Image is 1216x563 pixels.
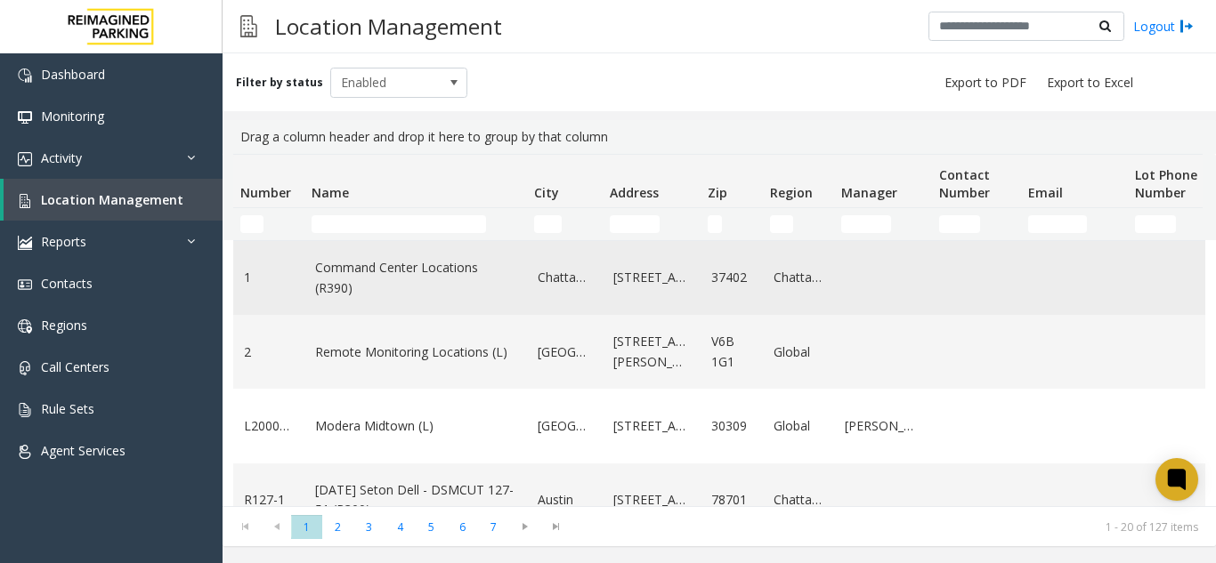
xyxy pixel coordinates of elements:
[613,416,690,436] a: [STREET_ADDRESS]
[845,416,921,436] a: [PERSON_NAME]
[447,515,478,539] span: Page 6
[18,194,32,208] img: 'icon'
[41,358,109,375] span: Call Centers
[527,208,603,240] td: City Filter
[18,445,32,459] img: 'icon'
[534,184,559,201] span: City
[223,154,1216,506] div: Data table
[233,208,304,240] td: Number Filter
[1133,17,1194,36] a: Logout
[932,208,1021,240] td: Contact Number Filter
[1040,70,1140,95] button: Export to Excel
[939,166,990,201] span: Contact Number
[41,149,82,166] span: Activity
[841,184,897,201] span: Manager
[385,515,416,539] span: Page 4
[774,490,823,510] a: Chattanooga
[939,215,980,233] input: Contact Number Filter
[312,184,349,201] span: Name
[513,519,537,534] span: Go to the next page
[353,515,385,539] span: Page 3
[18,403,32,417] img: 'icon'
[708,184,727,201] span: Zip
[711,332,752,372] a: V6B 1G1
[509,514,540,539] span: Go to the next page
[711,490,752,510] a: 78701
[233,120,1205,154] div: Drag a column header and drop it here to group by that column
[534,215,562,233] input: City Filter
[613,332,690,372] a: [STREET_ADDRESS][PERSON_NAME]
[240,4,257,48] img: pageIcon
[41,233,86,250] span: Reports
[41,442,126,459] span: Agent Services
[41,275,93,292] span: Contacts
[538,416,592,436] a: [GEOGRAPHIC_DATA]
[266,4,511,48] h3: Location Management
[312,215,486,233] input: Name Filter
[244,342,294,362] a: 2
[304,208,527,240] td: Name Filter
[613,490,690,510] a: [STREET_ADDRESS]
[41,191,183,208] span: Location Management
[240,215,263,233] input: Number Filter
[18,152,32,166] img: 'icon'
[944,74,1026,92] span: Export to PDF
[18,236,32,250] img: 'icon'
[41,66,105,83] span: Dashboard
[603,208,701,240] td: Address Filter
[937,70,1034,95] button: Export to PDF
[315,480,516,520] a: [DATE] Seton Dell - DSMCUT 127-51 (R390)
[1028,215,1087,233] input: Email Filter
[1028,184,1063,201] span: Email
[236,75,323,91] label: Filter by status
[613,268,690,287] a: [STREET_ADDRESS]
[1135,215,1176,233] input: Lot Phone Number Filter
[763,208,834,240] td: Region Filter
[770,215,793,233] input: Region Filter
[708,215,722,233] input: Zip Filter
[711,268,752,287] a: 37402
[416,515,447,539] span: Page 5
[701,208,763,240] td: Zip Filter
[1047,74,1133,92] span: Export to Excel
[1135,166,1197,201] span: Lot Phone Number
[774,342,823,362] a: Global
[291,515,322,539] span: Page 1
[1021,208,1128,240] td: Email Filter
[538,268,592,287] a: Chattanooga
[315,342,516,362] a: Remote Monitoring Locations (L)
[478,515,509,539] span: Page 7
[610,215,660,233] input: Address Filter
[538,342,592,362] a: [GEOGRAPHIC_DATA]
[610,184,659,201] span: Address
[322,515,353,539] span: Page 2
[774,416,823,436] a: Global
[240,184,291,201] span: Number
[774,268,823,287] a: Chattanooga
[315,258,516,298] a: Command Center Locations (R390)
[244,490,294,510] a: R127-1
[540,514,572,539] span: Go to the last page
[582,519,1198,535] kendo-pager-info: 1 - 20 of 127 items
[1180,17,1194,36] img: logout
[538,490,592,510] a: Austin
[544,519,568,534] span: Go to the last page
[4,179,223,221] a: Location Management
[18,319,32,334] img: 'icon'
[18,68,32,83] img: 'icon'
[18,277,32,292] img: 'icon'
[41,317,87,334] span: Regions
[41,108,104,125] span: Monitoring
[41,400,94,417] span: Rule Sets
[315,416,516,436] a: Modera Midtown (L)
[18,361,32,375] img: 'icon'
[18,110,32,125] img: 'icon'
[331,68,440,97] span: Enabled
[244,416,294,436] a: L20000500
[770,184,813,201] span: Region
[711,416,752,436] a: 30309
[834,208,932,240] td: Manager Filter
[244,268,294,287] a: 1
[841,215,891,233] input: Manager Filter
